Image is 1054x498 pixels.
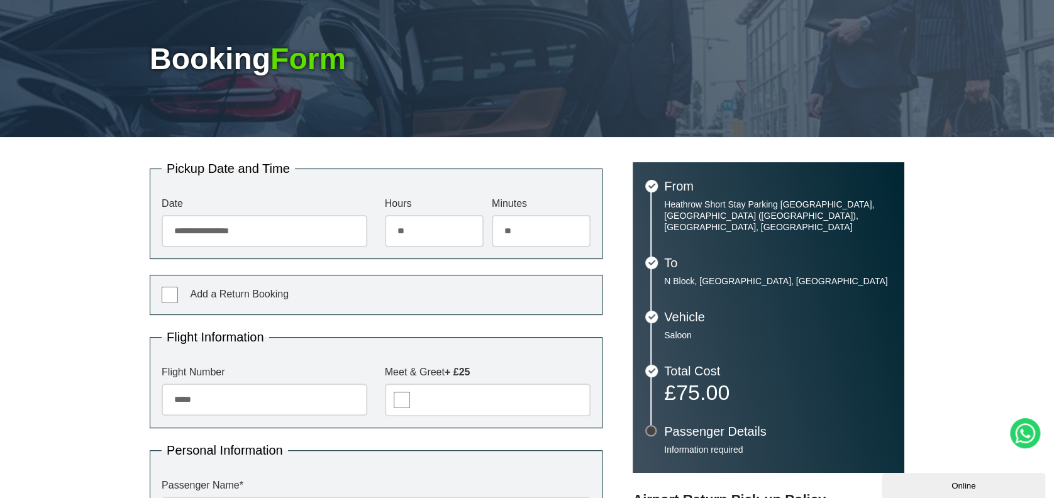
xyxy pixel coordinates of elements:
[664,365,892,377] h3: Total Cost
[270,42,346,75] span: Form
[492,199,591,209] label: Minutes
[676,380,729,404] span: 75.00
[190,289,289,299] span: Add a Return Booking
[162,199,367,209] label: Date
[664,444,892,455] p: Information required
[162,480,591,490] label: Passenger Name
[664,180,892,192] h3: From
[150,44,904,74] h1: Booking
[664,384,892,401] p: £
[162,287,178,303] input: Add a Return Booking
[664,311,892,323] h3: Vehicle
[882,470,1048,498] iframe: chat widget
[162,444,288,456] legend: Personal Information
[664,329,892,341] p: Saloon
[664,257,892,269] h3: To
[385,367,591,377] label: Meet & Greet
[664,199,892,233] p: Heathrow Short Stay Parking [GEOGRAPHIC_DATA], [GEOGRAPHIC_DATA] ([GEOGRAPHIC_DATA]), [GEOGRAPHIC...
[162,367,367,377] label: Flight Number
[162,331,269,343] legend: Flight Information
[385,199,484,209] label: Hours
[664,275,892,287] p: N Block, [GEOGRAPHIC_DATA], [GEOGRAPHIC_DATA]
[664,425,892,438] h3: Passenger Details
[162,162,295,175] legend: Pickup Date and Time
[445,367,470,377] strong: + £25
